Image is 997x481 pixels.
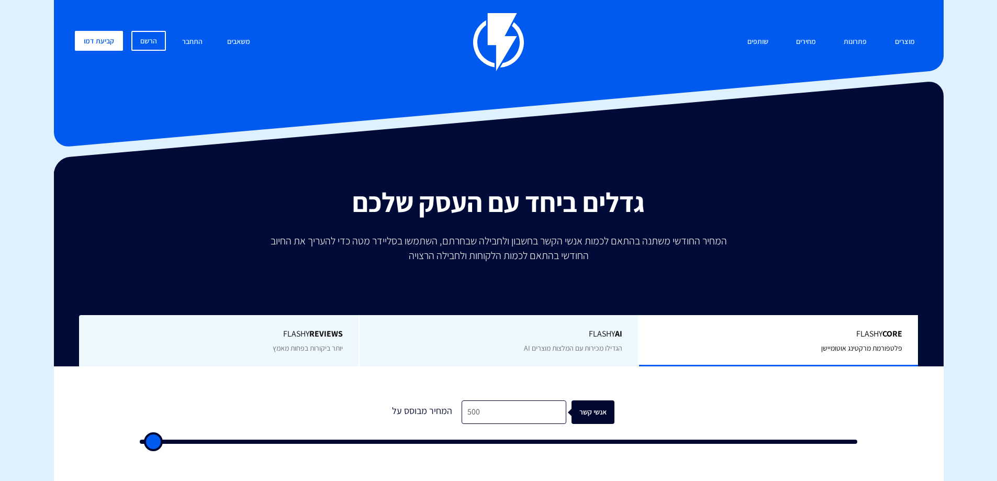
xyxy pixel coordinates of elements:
a: קביעת דמו [75,31,123,51]
div: אנשי קשר [577,400,620,424]
span: Flashy [655,328,902,340]
b: Core [882,328,902,339]
span: Flashy [375,328,623,340]
span: יותר ביקורות בפחות מאמץ [273,343,343,353]
span: Flashy [95,328,343,340]
span: פלטפורמת מרקטינג אוטומיישן [821,343,902,353]
a: שותפים [740,31,776,53]
div: המחיר מבוסס על [383,400,462,424]
span: הגדילו מכירות עם המלצות מוצרים AI [524,343,622,353]
b: AI [615,328,622,339]
a: מחירים [788,31,824,53]
a: התחבר [174,31,210,53]
b: REVIEWS [309,328,343,339]
a: מוצרים [887,31,923,53]
p: המחיר החודשי משתנה בהתאם לכמות אנשי הקשר בחשבון ולחבילה שבחרתם, השתמשו בסליידר מטה כדי להעריך את ... [263,233,734,263]
a: משאבים [219,31,258,53]
a: פתרונות [836,31,875,53]
h2: גדלים ביחד עם העסק שלכם [62,187,936,217]
a: הרשם [131,31,166,51]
